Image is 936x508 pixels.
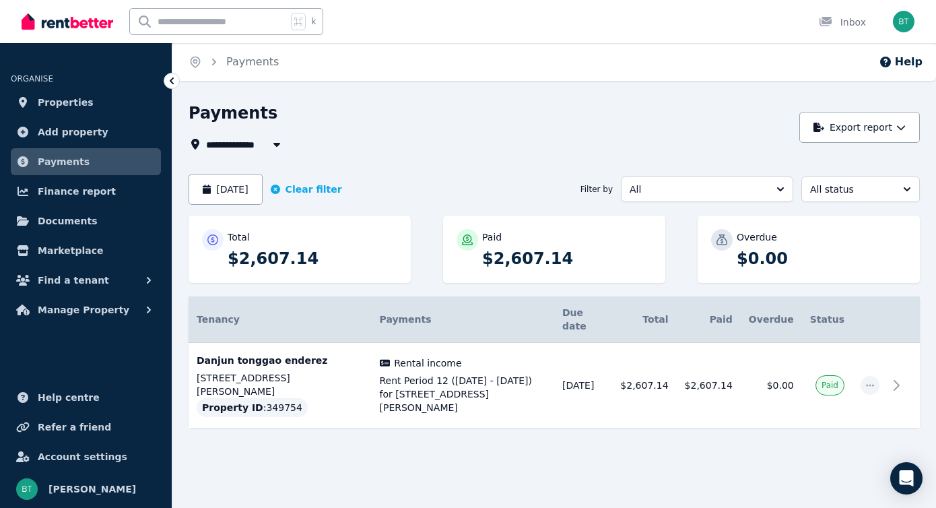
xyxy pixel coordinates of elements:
[11,208,161,234] a: Documents
[630,183,766,196] span: All
[11,89,161,116] a: Properties
[879,54,923,70] button: Help
[38,213,98,229] span: Documents
[580,184,613,195] span: Filter by
[380,374,547,414] span: Rent Period 12 ([DATE] - [DATE]) for [STREET_ADDRESS][PERSON_NAME]
[172,43,295,81] nav: Breadcrumb
[38,389,100,406] span: Help centre
[48,481,136,497] span: [PERSON_NAME]
[810,183,892,196] span: All status
[11,267,161,294] button: Find a tenant
[677,343,741,428] td: $2,607.14
[228,230,250,244] p: Total
[197,398,308,417] div: : 349754
[11,414,161,441] a: Refer a friend
[189,102,277,124] h1: Payments
[482,248,652,269] p: $2,607.14
[11,178,161,205] a: Finance report
[767,380,794,391] span: $0.00
[11,296,161,323] button: Manage Property
[11,148,161,175] a: Payments
[228,248,397,269] p: $2,607.14
[22,11,113,32] img: RentBetter
[893,11,914,32] img: Bishwo Tandukar
[38,272,109,288] span: Find a tenant
[799,112,920,143] button: Export report
[202,401,263,414] span: Property ID
[38,183,116,199] span: Finance report
[819,15,866,29] div: Inbox
[11,74,53,84] span: ORGANISE
[197,354,364,367] p: Danjun tonggao enderez
[621,177,793,202] button: All
[197,371,364,398] p: [STREET_ADDRESS][PERSON_NAME]
[11,237,161,264] a: Marketplace
[11,443,161,470] a: Account settings
[482,230,502,244] p: Paid
[737,230,777,244] p: Overdue
[16,478,38,500] img: Bishwo Tandukar
[189,174,263,205] button: [DATE]
[226,55,279,68] a: Payments
[189,296,372,343] th: Tenancy
[38,419,111,435] span: Refer a friend
[271,183,342,196] button: Clear filter
[741,296,802,343] th: Overdue
[612,343,676,428] td: $2,607.14
[554,343,612,428] td: [DATE]
[11,119,161,146] a: Add property
[801,177,920,202] button: All status
[554,296,612,343] th: Due date
[311,16,316,27] span: k
[38,243,103,259] span: Marketplace
[394,356,461,370] span: Rental income
[38,94,94,110] span: Properties
[890,462,923,495] div: Open Intercom Messenger
[612,296,676,343] th: Total
[677,296,741,343] th: Paid
[38,124,108,140] span: Add property
[38,302,129,318] span: Manage Property
[802,296,853,343] th: Status
[11,384,161,411] a: Help centre
[38,449,127,465] span: Account settings
[822,380,838,391] span: Paid
[737,248,906,269] p: $0.00
[38,154,90,170] span: Payments
[380,314,432,325] span: Payments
